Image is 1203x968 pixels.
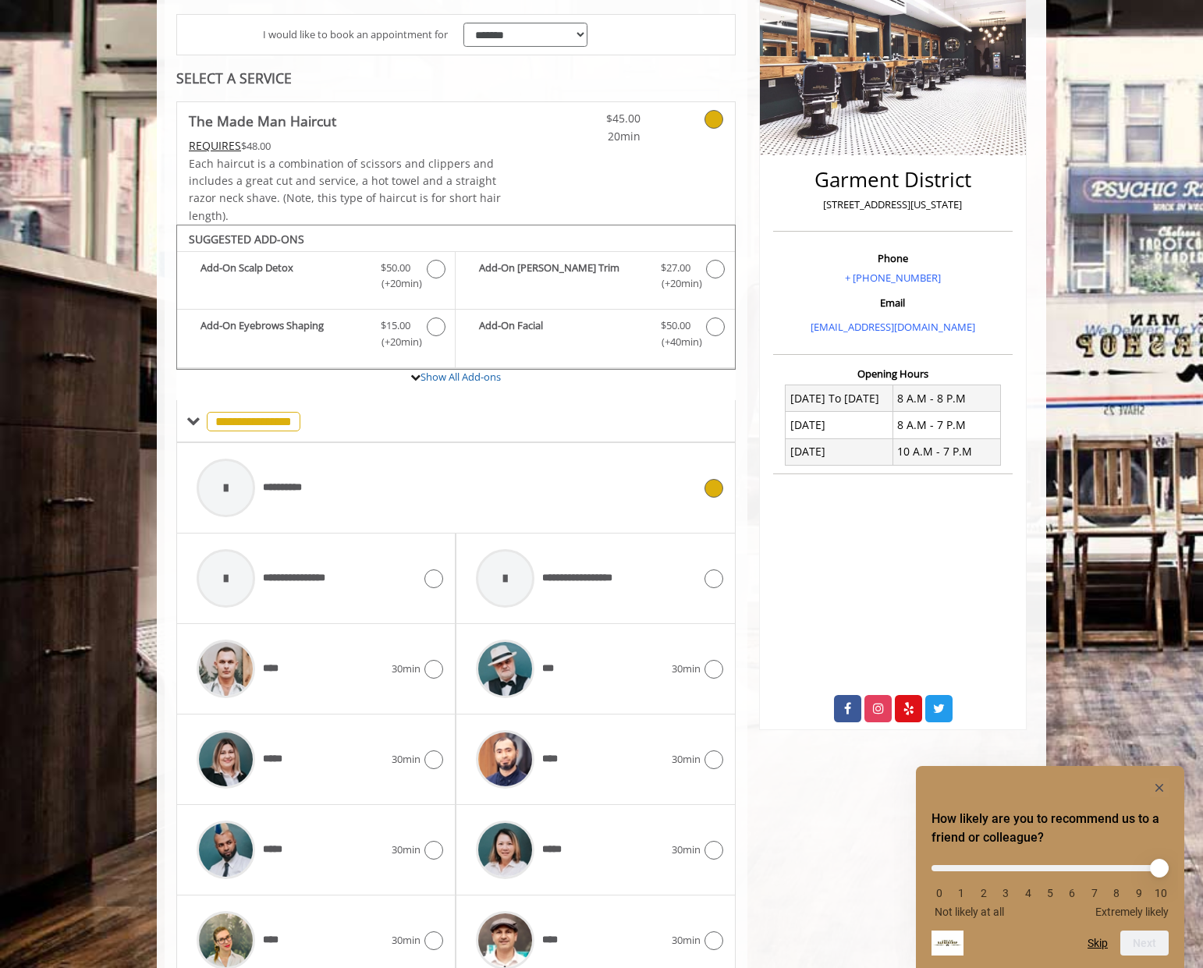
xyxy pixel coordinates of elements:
button: Hide survey [1150,778,1169,797]
span: Extremely likely [1095,906,1169,918]
span: I would like to book an appointment for [263,27,448,43]
span: $50.00 [381,260,410,276]
span: Each haircut is a combination of scissors and clippers and includes a great cut and service, a ho... [189,156,501,223]
span: 30min [672,661,701,677]
span: 30min [392,932,421,948]
div: $48.00 [189,137,502,154]
td: [DATE] [786,438,893,465]
a: [EMAIL_ADDRESS][DOMAIN_NAME] [811,320,975,334]
li: 7 [1087,887,1102,899]
li: 5 [1042,887,1058,899]
span: $50.00 [661,317,690,334]
span: 30min [672,751,701,768]
div: How likely are you to recommend us to a friend or colleague? Select an option from 0 to 10, with ... [932,853,1169,918]
span: 30min [392,661,421,677]
td: 8 A.M - 8 P.M [892,385,1000,412]
td: [DATE] [786,412,893,438]
b: Add-On [PERSON_NAME] Trim [479,260,644,293]
li: 3 [998,887,1013,899]
span: 30min [392,842,421,858]
span: 30min [672,932,701,948]
a: Show All Add-ons [421,370,501,384]
span: $15.00 [381,317,410,334]
span: $27.00 [661,260,690,276]
h3: Opening Hours [773,368,1013,379]
label: Add-On Facial [463,317,726,354]
h3: Email [777,297,1009,308]
span: (+20min ) [652,275,698,292]
b: Add-On Facial [479,317,644,350]
label: Add-On Scalp Detox [185,260,447,296]
span: This service needs some Advance to be paid before we block your appointment [189,138,241,153]
h2: How likely are you to recommend us to a friend or colleague? Select an option from 0 to 10, with ... [932,810,1169,847]
span: (+20min ) [373,334,419,350]
p: [STREET_ADDRESS][US_STATE] [777,197,1009,213]
li: 8 [1109,887,1124,899]
span: Not likely at all [935,906,1004,918]
span: 20min [548,128,641,145]
td: 8 A.M - 7 P.M [892,412,1000,438]
span: (+40min ) [652,334,698,350]
li: 9 [1131,887,1147,899]
span: 30min [672,842,701,858]
li: 10 [1153,887,1169,899]
label: Add-On Eyebrows Shaping [185,317,447,354]
td: [DATE] To [DATE] [786,385,893,412]
button: Skip [1088,937,1108,949]
li: 4 [1020,887,1036,899]
h3: Phone [777,253,1009,264]
h2: Garment District [777,168,1009,191]
span: (+20min ) [373,275,419,292]
div: How likely are you to recommend us to a friend or colleague? Select an option from 0 to 10, with ... [932,778,1169,956]
li: 0 [932,887,947,899]
div: The Made Man Haircut Add-onS [176,225,736,370]
span: $45.00 [548,110,641,127]
b: Add-On Eyebrows Shaping [200,317,365,350]
span: 30min [392,751,421,768]
li: 6 [1064,887,1080,899]
div: SELECT A SERVICE [176,71,736,86]
button: Next question [1120,931,1169,956]
li: 1 [953,887,969,899]
b: The Made Man Haircut [189,110,336,132]
b: Add-On Scalp Detox [200,260,365,293]
td: 10 A.M - 7 P.M [892,438,1000,465]
label: Add-On Beard Trim [463,260,726,296]
li: 2 [976,887,992,899]
a: + [PHONE_NUMBER] [845,271,941,285]
b: SUGGESTED ADD-ONS [189,232,304,246]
